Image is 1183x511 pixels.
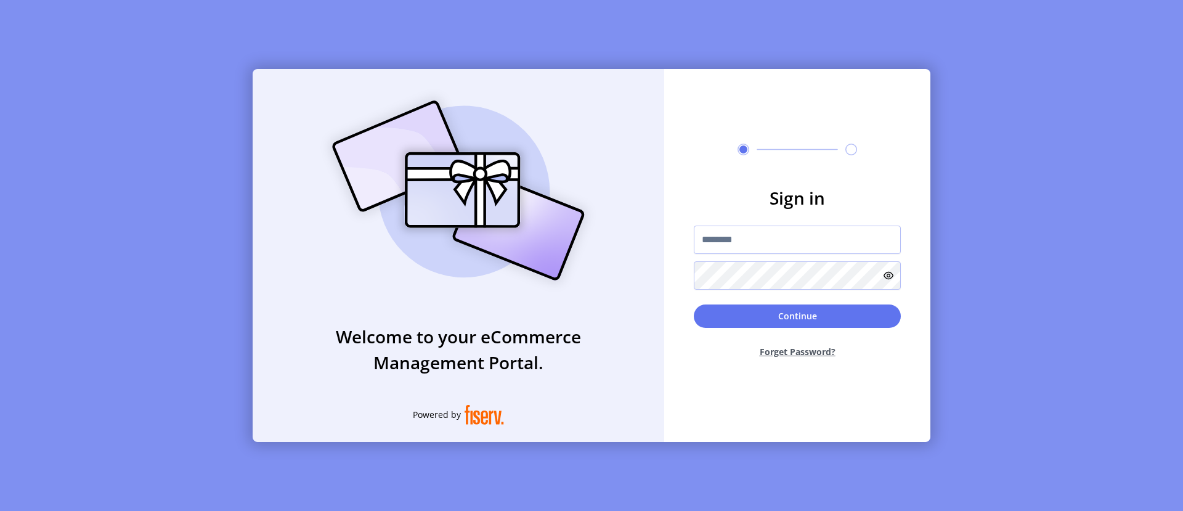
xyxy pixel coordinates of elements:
[253,324,664,375] h3: Welcome to your eCommerce Management Portal.
[314,87,603,294] img: card_Illustration.svg
[694,335,901,368] button: Forget Password?
[694,185,901,211] h3: Sign in
[413,408,461,421] span: Powered by
[694,305,901,328] button: Continue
